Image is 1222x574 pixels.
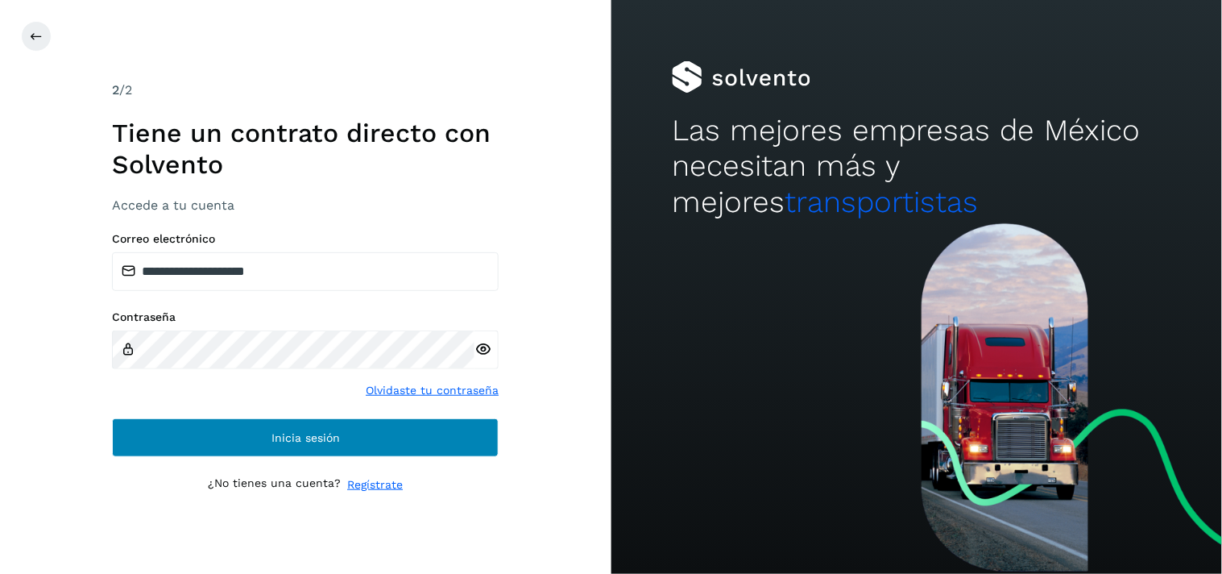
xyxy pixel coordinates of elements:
[112,81,499,100] div: /2
[112,82,119,98] span: 2
[112,418,499,457] button: Inicia sesión
[672,113,1161,220] h2: Las mejores empresas de México necesitan más y mejores
[112,232,499,246] label: Correo electrónico
[271,432,340,443] span: Inicia sesión
[112,118,499,180] h1: Tiene un contrato directo con Solvento
[785,185,978,219] span: transportistas
[112,198,499,213] h3: Accede a tu cuenta
[208,476,341,493] p: ¿No tienes una cuenta?
[366,382,499,399] a: Olvidaste tu contraseña
[112,310,499,324] label: Contraseña
[347,476,403,493] a: Regístrate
